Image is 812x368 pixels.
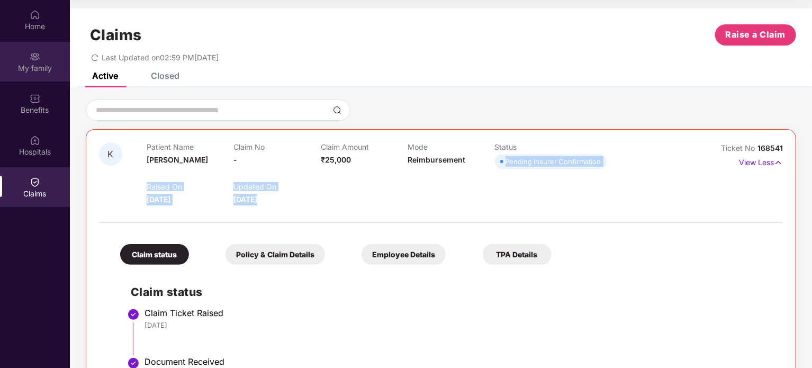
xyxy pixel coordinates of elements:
div: Claim Ticket Raised [145,308,772,318]
div: Closed [151,70,179,81]
p: Status [495,142,582,151]
img: svg+xml;base64,PHN2ZyBpZD0iSG9tZSIgeG1sbnM9Imh0dHA6Ly93d3cudzMub3JnLzIwMDAvc3ZnIiB3aWR0aD0iMjAiIG... [30,10,40,20]
span: [DATE] [147,195,170,204]
div: Employee Details [362,244,446,265]
div: Policy & Claim Details [225,244,325,265]
span: - [233,155,237,164]
span: Reimbursement [408,155,465,164]
img: svg+xml;base64,PHN2ZyBpZD0iU2VhcmNoLTMyeDMyIiB4bWxucz0iaHR0cDovL3d3dy53My5vcmcvMjAwMC9zdmciIHdpZH... [333,106,341,114]
h2: Claim status [131,283,772,301]
div: Claim status [120,244,189,265]
p: Updated On [233,182,320,191]
div: Active [92,70,118,81]
div: Document Received [145,356,772,367]
p: Raised On [147,182,233,191]
div: TPA Details [483,244,552,265]
div: [DATE] [145,320,772,330]
span: K [108,150,114,159]
span: [DATE] [233,195,257,204]
span: [PERSON_NAME] [147,155,208,164]
span: Ticket No [721,143,757,152]
img: svg+xml;base64,PHN2ZyBpZD0iSG9zcGl0YWxzIiB4bWxucz0iaHR0cDovL3d3dy53My5vcmcvMjAwMC9zdmciIHdpZHRoPS... [30,135,40,146]
span: redo [91,53,98,62]
img: svg+xml;base64,PHN2ZyBpZD0iQmVuZWZpdHMiIHhtbG5zPSJodHRwOi8vd3d3LnczLm9yZy8yMDAwL3N2ZyIgd2lkdGg9Ij... [30,93,40,104]
p: Claim No [233,142,320,151]
span: Raise a Claim [726,28,786,41]
img: svg+xml;base64,PHN2ZyBpZD0iU3RlcC1Eb25lLTMyeDMyIiB4bWxucz0iaHR0cDovL3d3dy53My5vcmcvMjAwMC9zdmciIH... [127,308,140,321]
span: Last Updated on 02:59 PM[DATE] [102,53,219,62]
img: svg+xml;base64,PHN2ZyB4bWxucz0iaHR0cDovL3d3dy53My5vcmcvMjAwMC9zdmciIHdpZHRoPSIxNyIgaGVpZ2h0PSIxNy... [774,157,783,168]
button: Raise a Claim [715,24,796,46]
span: ₹25,000 [321,155,351,164]
p: Claim Amount [321,142,408,151]
p: View Less [739,154,783,168]
img: svg+xml;base64,PHN2ZyB3aWR0aD0iMjAiIGhlaWdodD0iMjAiIHZpZXdCb3g9IjAgMCAyMCAyMCIgZmlsbD0ibm9uZSIgeG... [30,51,40,62]
h1: Claims [90,26,142,44]
p: Mode [408,142,494,151]
span: 168541 [757,143,783,152]
img: svg+xml;base64,PHN2ZyBpZD0iQ2xhaW0iIHhtbG5zPSJodHRwOi8vd3d3LnczLm9yZy8yMDAwL3N2ZyIgd2lkdGg9IjIwIi... [30,177,40,187]
p: Patient Name [147,142,233,151]
div: Pending Insurer Confirmation [506,156,601,167]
